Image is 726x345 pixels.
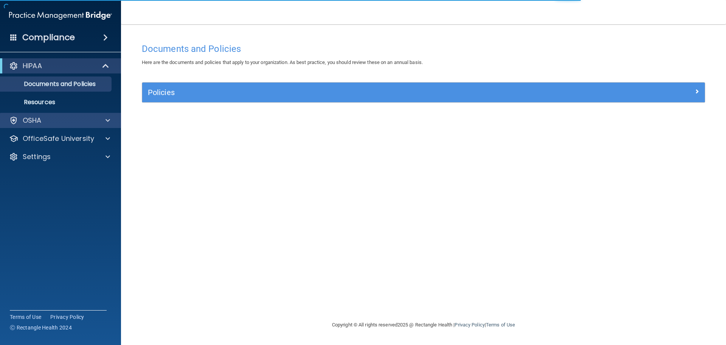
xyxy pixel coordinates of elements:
p: HIPAA [23,61,42,70]
h5: Policies [148,88,558,97]
span: Ⓒ Rectangle Health 2024 [10,324,72,331]
a: Privacy Policy [455,322,484,328]
h4: Compliance [22,32,75,43]
a: Terms of Use [10,313,41,321]
div: Copyright © All rights reserved 2025 @ Rectangle Health | | [285,313,562,337]
a: Settings [9,152,110,161]
a: Terms of Use [486,322,515,328]
p: Documents and Policies [5,80,108,88]
h4: Documents and Policies [142,44,705,54]
p: OSHA [23,116,42,125]
a: HIPAA [9,61,110,70]
span: Here are the documents and policies that apply to your organization. As best practice, you should... [142,59,423,65]
img: PMB logo [9,8,112,23]
p: OfficeSafe University [23,134,94,143]
a: Privacy Policy [50,313,84,321]
p: Settings [23,152,51,161]
a: OfficeSafe University [9,134,110,143]
a: OSHA [9,116,110,125]
a: Policies [148,86,699,98]
p: Resources [5,98,108,106]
